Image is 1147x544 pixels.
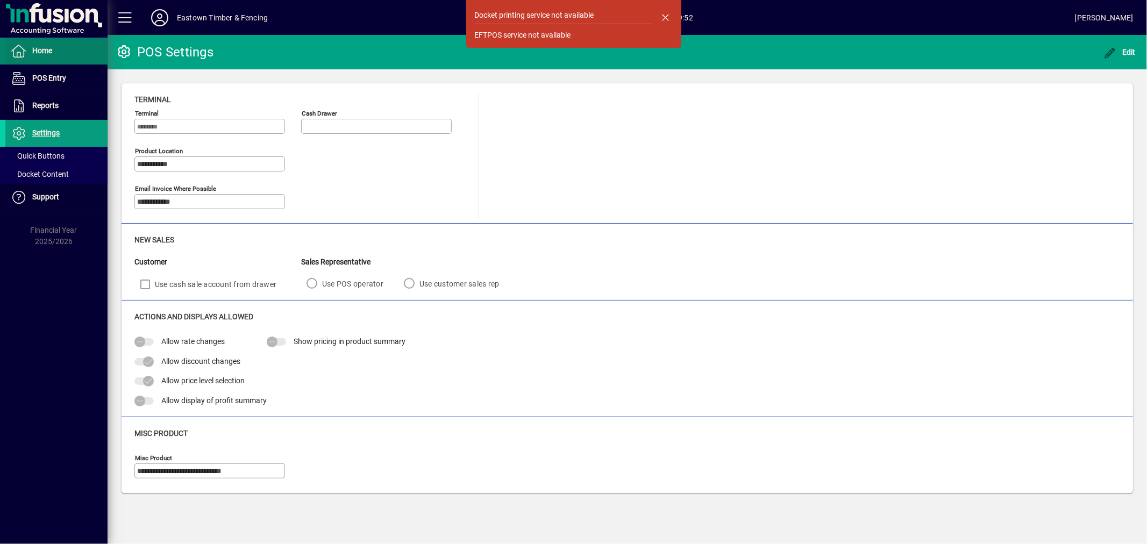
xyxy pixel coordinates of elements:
[1104,48,1136,56] span: Edit
[32,46,52,55] span: Home
[302,110,337,117] mat-label: Cash Drawer
[5,184,108,211] a: Support
[134,312,253,321] span: Actions and Displays Allowed
[475,30,571,41] div: EFTPOS service not available
[134,429,188,438] span: Misc Product
[5,65,108,92] a: POS Entry
[135,454,172,462] mat-label: Misc Product
[1101,42,1139,62] button: Edit
[134,256,301,268] div: Customer
[5,147,108,165] a: Quick Buttons
[116,44,213,61] div: POS Settings
[32,192,59,201] span: Support
[5,38,108,65] a: Home
[5,92,108,119] a: Reports
[134,235,174,244] span: New Sales
[32,101,59,110] span: Reports
[161,357,240,366] span: Allow discount changes
[135,147,183,155] mat-label: Product location
[1075,9,1134,26] div: [PERSON_NAME]
[143,8,177,27] button: Profile
[294,337,405,346] span: Show pricing in product summary
[134,95,171,104] span: Terminal
[32,128,60,137] span: Settings
[177,9,268,26] div: Eastown Timber & Fencing
[11,152,65,160] span: Quick Buttons
[32,74,66,82] span: POS Entry
[11,170,69,178] span: Docket Content
[268,9,1075,26] span: [DATE] 09:52
[301,256,515,268] div: Sales Representative
[135,110,159,117] mat-label: Terminal
[161,376,245,385] span: Allow price level selection
[161,337,225,346] span: Allow rate changes
[135,185,216,192] mat-label: Email Invoice where possible
[161,396,267,405] span: Allow display of profit summary
[5,165,108,183] a: Docket Content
